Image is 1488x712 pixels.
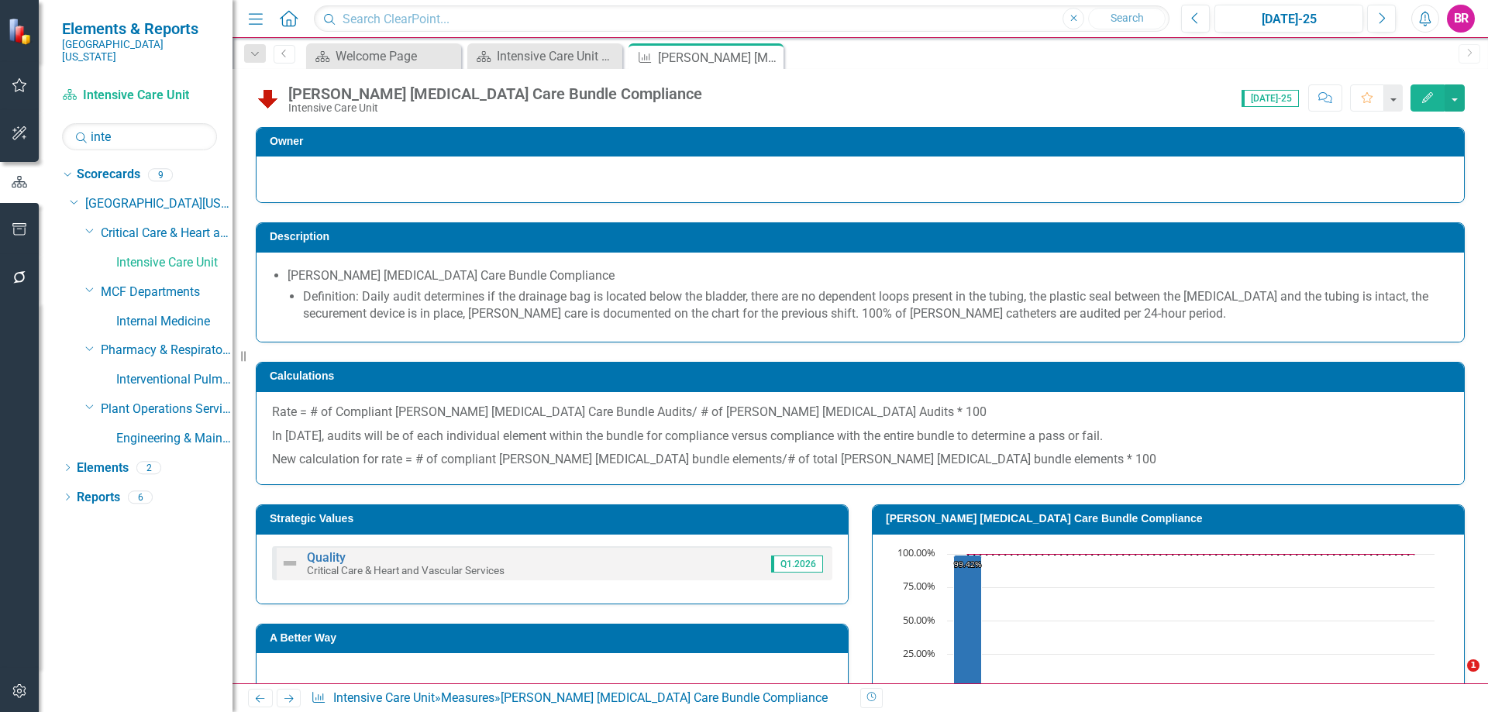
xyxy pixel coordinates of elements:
[954,555,982,688] path: Jul-25, 99.41747573. Rate.
[101,342,232,359] a: Pharmacy & Respiratory
[903,579,935,593] text: 75.00%
[116,371,232,389] a: Interventional Pulmonary Diagnostics
[101,401,232,418] a: Plant Operations Services
[270,136,1456,147] h3: Owner
[314,5,1169,33] input: Search ClearPoint...
[116,313,232,331] a: Internal Medicine
[8,18,35,45] img: ClearPoint Strategy
[897,545,935,559] text: 100.00%
[1214,5,1363,33] button: [DATE]-25
[101,225,232,242] a: Critical Care & Heart and Vascular Services
[1088,8,1166,29] button: Search
[77,166,140,184] a: Scorecards
[965,551,1417,557] g: Goal, series 3 of 3. Line with 12 data points.
[1435,659,1472,697] iframe: Intercom live chat
[333,690,435,705] a: Intensive Care Unit
[501,690,828,705] div: [PERSON_NAME] [MEDICAL_DATA] Care Bundle Compliance
[85,195,232,213] a: [GEOGRAPHIC_DATA][US_STATE]
[336,46,457,66] div: Welcome Page
[270,370,1456,382] h3: Calculations
[954,559,981,569] text: 99.42%
[101,284,232,301] a: MCF Departments
[658,48,780,67] div: [PERSON_NAME] [MEDICAL_DATA] Care Bundle Compliance
[272,452,1156,466] span: New calculation for rate = # of compliant [PERSON_NAME] [MEDICAL_DATA] bundle elements/# of total...
[62,38,217,64] small: [GEOGRAPHIC_DATA][US_STATE]
[116,430,232,448] a: Engineering & Maintenance
[270,632,840,644] h3: A Better Way
[272,428,1103,443] span: In [DATE], audits will be of each individual element within the bundle for compliance versus comp...
[288,102,702,114] div: Intensive Care Unit
[771,555,823,573] span: Q1.2026
[1242,90,1299,107] span: [DATE]-25
[288,85,702,102] div: [PERSON_NAME] [MEDICAL_DATA] Care Bundle Compliance
[77,489,120,507] a: Reports
[256,86,281,111] img: Below Plan
[307,550,346,565] a: Quality
[116,254,232,272] a: Intensive Care Unit
[921,679,935,693] text: 0%
[288,267,1448,285] div: [PERSON_NAME] [MEDICAL_DATA] Care Bundle Compliance
[148,168,173,181] div: 9
[1111,12,1144,24] span: Search
[1467,659,1479,672] span: 1
[136,461,161,474] div: 2
[1220,10,1358,29] div: [DATE]-25
[303,288,1448,324] div: Definition: Daily audit determines if the drainage bag is located below the bladder, there are no...
[77,459,129,477] a: Elements
[497,46,618,66] div: Intensive Care Unit Dashboard
[128,490,153,504] div: 6
[310,46,457,66] a: Welcome Page
[954,554,1415,689] g: Rate, series 2 of 3. Bar series with 12 bars.
[62,19,217,38] span: Elements & Reports
[270,513,840,525] h3: Strategic Values
[307,564,505,576] small: Critical Care & Heart and Vascular Services
[281,554,299,573] img: Not Defined
[311,690,849,707] div: » »
[62,123,217,150] input: Search Below...
[471,46,618,66] a: Intensive Care Unit Dashboard
[272,404,1448,425] p: Rate = # of Compliant [PERSON_NAME] [MEDICAL_DATA] Care Bundle Audits/ # of [PERSON_NAME] [MEDICA...
[1447,5,1475,33] button: BR
[62,87,217,105] a: Intensive Care Unit
[903,613,935,627] text: 50.00%
[270,231,1456,242] h3: Description
[903,646,935,660] text: 25.00%
[441,690,494,705] a: Measures
[886,513,1456,525] h3: [PERSON_NAME] [MEDICAL_DATA] Care Bundle Compliance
